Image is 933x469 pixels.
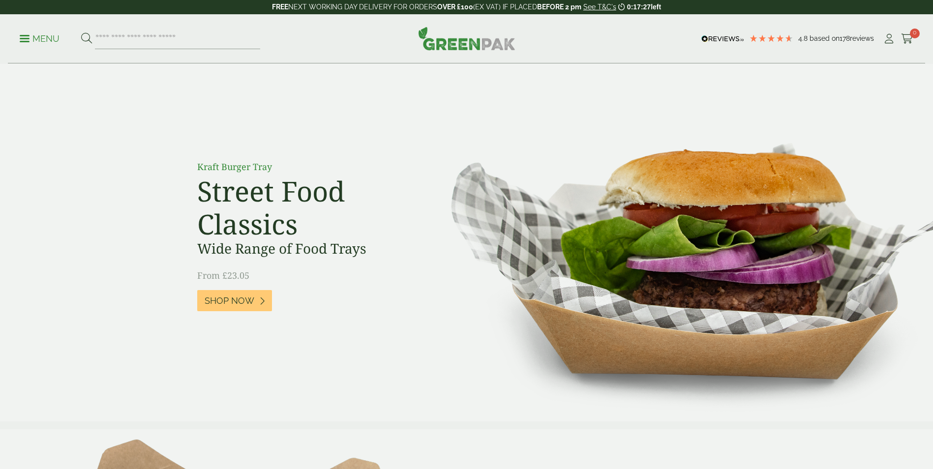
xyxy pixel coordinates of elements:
strong: OVER £100 [437,3,473,11]
h2: Street Food Classics [197,175,419,240]
span: From £23.05 [197,269,249,281]
span: Shop Now [205,295,254,306]
img: REVIEWS.io [701,35,744,42]
span: Based on [810,34,840,42]
p: Menu [20,33,60,45]
span: 0 [910,29,920,38]
a: Shop Now [197,290,272,311]
span: 0:17:27 [627,3,651,11]
a: Menu [20,33,60,43]
img: Street Food Classics [420,64,933,421]
strong: FREE [272,3,288,11]
div: 4.78 Stars [749,34,793,43]
a: See T&C's [583,3,616,11]
span: reviews [850,34,874,42]
h3: Wide Range of Food Trays [197,240,419,257]
a: 0 [901,31,913,46]
strong: BEFORE 2 pm [537,3,581,11]
span: 4.8 [798,34,810,42]
span: 178 [840,34,850,42]
p: Kraft Burger Tray [197,160,419,174]
img: GreenPak Supplies [418,27,515,50]
i: Cart [901,34,913,44]
span: left [651,3,661,11]
i: My Account [883,34,895,44]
